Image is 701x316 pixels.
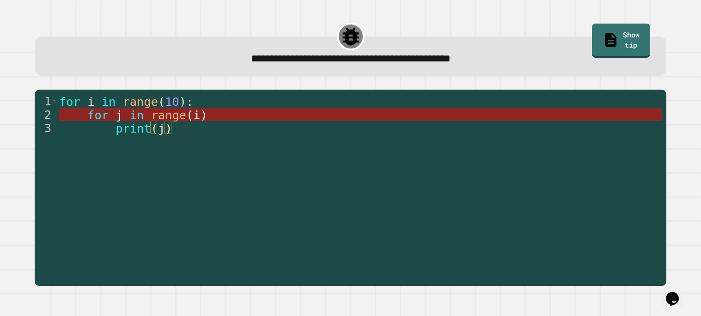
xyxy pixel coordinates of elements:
[151,122,158,135] span: (
[158,95,165,109] span: (
[59,95,80,109] span: for
[102,95,116,109] span: in
[592,24,650,58] a: Show tip
[35,94,57,108] div: 1
[116,122,151,135] span: print
[165,122,172,135] span: )
[187,108,194,122] span: (
[158,122,165,135] span: j
[151,108,186,122] span: range
[116,108,123,122] span: j
[187,95,194,109] span: :
[662,279,692,307] iframe: chat widget
[88,108,109,122] span: for
[194,108,201,122] span: i
[88,95,95,109] span: i
[179,95,186,109] span: )
[52,94,57,108] span: Toggle code folding, rows 1 through 3
[201,108,207,122] span: )
[123,95,158,109] span: range
[165,95,180,109] span: 10
[35,108,57,121] div: 2
[35,121,57,134] div: 3
[130,108,144,122] span: in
